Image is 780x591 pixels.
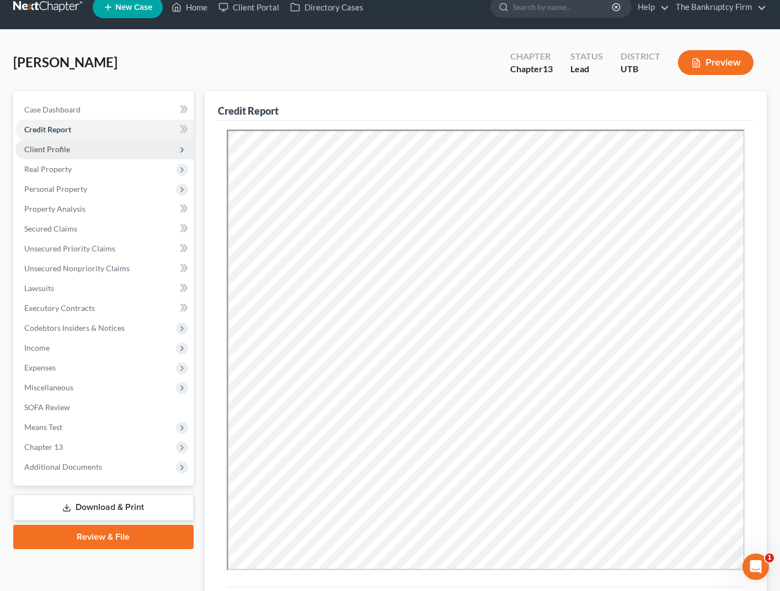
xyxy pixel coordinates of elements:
span: Personal Property [24,184,87,194]
iframe: Intercom live chat [742,554,769,580]
a: Download & Print [13,495,194,520]
span: Real Property [24,164,72,174]
div: Chapter [510,50,553,63]
span: Executory Contracts [24,303,95,313]
a: Secured Claims [15,219,194,239]
span: Unsecured Priority Claims [24,244,115,253]
span: Income [24,343,50,352]
span: Expenses [24,363,56,372]
a: Unsecured Nonpriority Claims [15,259,194,278]
span: Property Analysis [24,204,86,213]
a: Lawsuits [15,278,194,298]
div: UTB [621,63,660,76]
span: Credit Report [24,125,71,134]
span: Secured Claims [24,224,77,233]
div: District [621,50,660,63]
a: Unsecured Priority Claims [15,239,194,259]
span: Client Profile [24,144,70,154]
span: 13 [543,63,553,74]
span: Additional Documents [24,462,102,471]
div: Credit Report [218,104,279,117]
button: Preview [678,50,754,75]
span: New Case [115,3,152,12]
a: SOFA Review [15,397,194,417]
div: Lead [570,63,603,76]
span: SOFA Review [24,402,70,412]
span: Codebtors Insiders & Notices [24,323,125,332]
a: Credit Report [15,120,194,139]
div: Chapter [510,63,553,76]
span: Case Dashboard [24,105,81,114]
a: Review & File [13,525,194,549]
span: Means Test [24,422,62,432]
span: Lawsuits [24,283,54,293]
span: Unsecured Nonpriority Claims [24,264,130,273]
a: Executory Contracts [15,298,194,318]
div: Status [570,50,603,63]
span: Miscellaneous [24,383,73,392]
a: Property Analysis [15,199,194,219]
span: [PERSON_NAME] [13,54,117,70]
span: 1 [765,554,774,562]
a: Case Dashboard [15,100,194,120]
span: Chapter 13 [24,442,63,452]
